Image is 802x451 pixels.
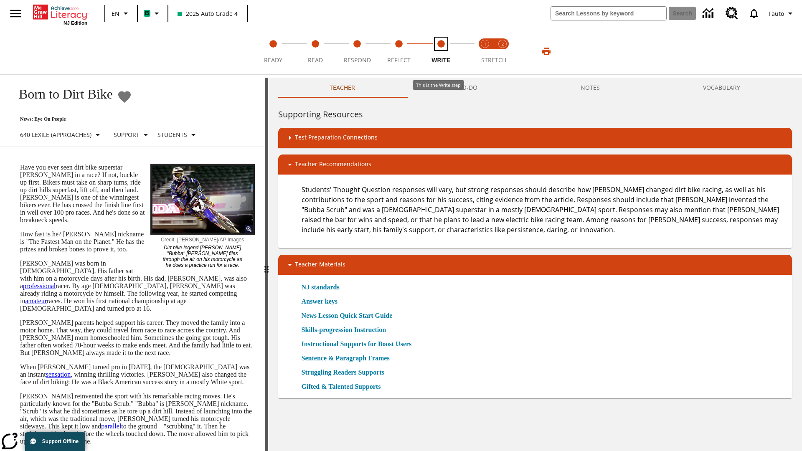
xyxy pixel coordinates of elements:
span: B [145,8,149,18]
p: Test Preparation Connections [295,133,378,143]
p: Dirt bike legend [PERSON_NAME] "Bubba" [PERSON_NAME] flies through the air on his motorcycle as h... [161,243,244,268]
a: Sentence & Paragraph Frames, Will open in new browser window or tab [302,353,390,363]
button: Language: EN, Select a language [108,6,135,21]
div: activity [268,78,802,451]
p: Students [157,130,187,139]
button: VOCABULARY [652,78,792,98]
p: [PERSON_NAME] was born in [DEMOGRAPHIC_DATA]. His father sat with him on a motorcycle days after ... [20,260,255,312]
button: Write step 5 of 5 [417,28,465,74]
span: Ready [264,56,282,64]
button: Read step 2 of 5 [291,28,339,74]
button: Profile/Settings [765,6,799,21]
h1: Born to Dirt Bike [10,86,113,102]
h6: Supporting Resources [278,108,792,121]
a: News Lesson Quick Start Guide, Will open in new browser window or tab [302,311,393,321]
button: Select Student [154,127,202,142]
button: Boost Class color is mint green. Change class color [140,6,165,21]
span: 2025 Auto Grade 4 [178,9,238,18]
span: STRETCH [481,56,506,64]
a: Gifted & Talented Supports [302,382,386,392]
p: Have you ever seen dirt bike superstar [PERSON_NAME] in a race? If not, buckle up first. Bikers m... [20,164,255,224]
text: 2 [502,41,504,47]
span: Reflect [387,56,411,64]
p: Students' Thought Question responses will vary, but strong responses should describe how [PERSON_... [302,185,785,235]
button: Print [533,44,560,59]
p: Teacher Recommendations [295,160,371,170]
span: Support Offline [42,438,79,444]
div: Press Enter or Spacebar and then press right and left arrow keys to move the slider [265,78,268,451]
p: 640 Lexile (Approaches) [20,130,91,139]
button: NOTES [529,78,651,98]
span: EN [112,9,119,18]
a: Resource Center, Will open in new tab [721,2,743,25]
p: [PERSON_NAME] reinvented the sport with his remarkable racing moves. He's particularly known for ... [20,393,255,445]
button: Stretch Respond step 2 of 2 [490,28,515,74]
text: 1 [484,41,486,47]
div: Home [33,3,87,25]
a: Notifications [743,3,765,24]
button: Teacher [278,78,407,98]
button: Open side menu [3,1,28,26]
p: Support [114,130,140,139]
a: amateur [25,297,47,304]
div: Teacher Materials [278,255,792,275]
input: search field [551,7,666,20]
a: sensation [46,371,71,378]
p: How fast is he? [PERSON_NAME] nickname is "The Fastest Man on the Planet." He has the prizes and ... [20,231,255,253]
button: TO-DO [407,78,529,98]
button: Respond step 3 of 5 [333,28,381,74]
p: News: Eye On People [10,116,202,122]
div: This is the Write step [413,80,464,90]
span: Read [308,56,323,64]
a: Skills-progression Instruction, Will open in new browser window or tab [302,325,386,335]
a: Instructional Supports for Boost Users, Will open in new browser window or tab [302,339,412,349]
button: Ready step 1 of 5 [249,28,297,74]
span: Tauto [768,9,784,18]
a: Data Center [698,2,721,25]
div: Instructional Panel Tabs [278,78,792,98]
a: Answer keys, Will open in new browser window or tab [302,296,338,307]
img: Motocross racer James Stewart flies through the air on his dirt bike. [150,164,255,235]
button: Select Lexile, 640 Lexile (Approaches) [17,127,106,142]
div: Test Preparation Connections [278,128,792,148]
button: Add to Favorites - Born to Dirt Bike [117,89,132,104]
p: [PERSON_NAME] parents helped support his career. They moved the family into a motor home. That wa... [20,319,255,357]
span: Write [431,57,450,63]
img: Magnify [245,225,253,233]
a: parallel [101,423,121,430]
p: Credit: [PERSON_NAME]/AP Images [161,235,244,243]
button: Stretch Read step 1 of 2 [473,28,497,74]
a: NJ standards [302,282,345,292]
a: professional [23,282,56,289]
div: Teacher Recommendations [278,155,792,175]
span: Respond [344,56,371,64]
p: When [PERSON_NAME] turned pro in [DATE], the [DEMOGRAPHIC_DATA] was an instant , winning thrillin... [20,363,255,386]
button: Scaffolds, Support [110,127,154,142]
p: Teacher Materials [295,260,345,270]
button: Reflect step 4 of 5 [375,28,423,74]
a: Struggling Readers Supports [302,367,389,378]
button: Support Offline [25,432,85,451]
span: NJ Edition [63,20,87,25]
